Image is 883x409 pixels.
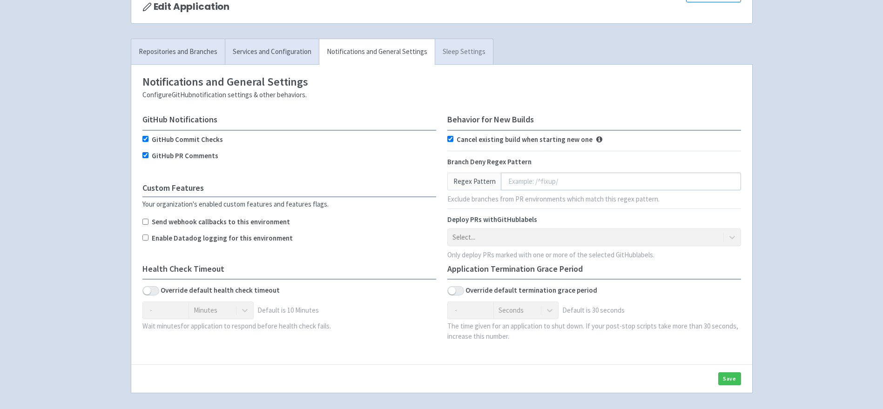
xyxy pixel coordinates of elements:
h4: Custom Features [142,183,436,193]
b: Override default termination grace period [465,285,597,296]
span: Edit Application [154,1,230,12]
b: Override default health check timeout [161,285,280,296]
a: Notifications and General Settings [319,39,435,65]
h4: Behavior for New Builds [447,115,741,124]
span: Default is 10 Minutes [257,305,319,316]
span: Branch Deny Regex Pattern [447,157,532,166]
button: Save [718,372,741,385]
label: GitHub PR Comments [152,151,218,161]
div: Your organization's enabled custom features and features flags. [142,199,436,210]
span: Only deploy PRs marked with one or more of the selected GitHub labels. [447,250,654,259]
input: Example: /^fixup/ [501,173,741,190]
a: Services and Configuration [225,39,319,65]
span: Exclude branches from PR environments which match this regex pattern. [447,194,660,203]
input: - [447,302,494,319]
p: The time given for an application to shut down. If your post-stop scripts take more than 30 secon... [447,321,741,342]
label: Cancel existing build when starting new one [457,134,593,145]
label: Enable Datadog logging for this environment [152,233,293,244]
input: - [142,302,189,319]
span: Deploy PRs with GitHub labels [447,215,537,224]
label: Send webhook callbacks to this environment [152,217,290,228]
h3: Notifications and General Settings [142,76,741,88]
label: GitHub Commit Checks [152,134,223,145]
h4: Health Check Timeout [142,264,436,274]
a: Repositories and Branches [131,39,225,65]
div: Regex Pattern [447,173,501,190]
div: Configure GitHub notification settings & other behaviors. [142,90,741,101]
h4: Application Termination Grace Period [447,264,741,274]
h4: GitHub Notifications [142,115,436,124]
a: Sleep Settings [435,39,493,65]
p: Wait minutes for application to respond before health check fails. [142,321,436,332]
span: Default is 30 seconds [562,305,625,316]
